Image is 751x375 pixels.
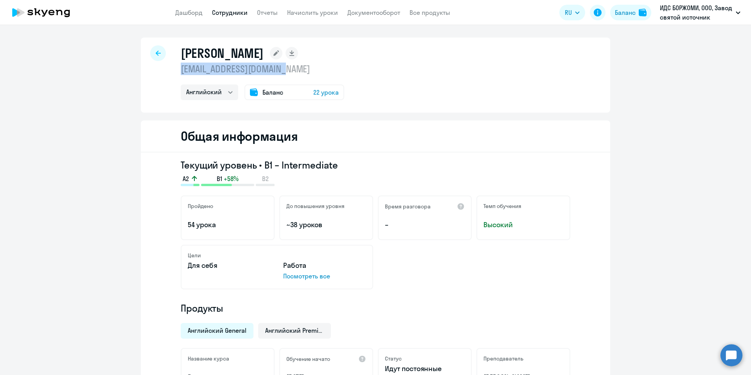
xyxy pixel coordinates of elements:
[286,220,366,230] p: ~38 уроков
[313,88,339,97] span: 22 урока
[181,159,570,171] h3: Текущий уровень • B1 – Intermediate
[559,5,585,20] button: RU
[385,220,465,230] p: –
[283,260,366,271] p: Работа
[385,355,402,362] h5: Статус
[188,220,268,230] p: 54 урока
[286,203,345,210] h5: До повышения уровня
[175,9,203,16] a: Дашборд
[287,9,338,16] a: Начислить уроки
[483,355,523,362] h5: Преподаватель
[183,174,189,183] span: A2
[188,355,229,362] h5: Название курса
[483,203,521,210] h5: Темп обучения
[188,252,201,259] h5: Цели
[610,5,651,20] button: Балансbalance
[656,3,744,22] button: ИДС БОРЖОМИ, ООО, Завод святой источник (предоплата)
[347,9,400,16] a: Документооборот
[257,9,278,16] a: Отчеты
[188,326,246,335] span: Английский General
[181,128,298,144] h2: Общая информация
[265,326,324,335] span: Английский Premium
[262,174,269,183] span: B2
[212,9,248,16] a: Сотрудники
[188,203,213,210] h5: Пройдено
[565,8,572,17] span: RU
[483,220,563,230] span: Высокий
[283,271,366,281] p: Посмотреть все
[262,88,283,97] span: Баланс
[181,45,264,61] h1: [PERSON_NAME]
[660,3,733,22] p: ИДС БОРЖОМИ, ООО, Завод святой источник (предоплата)
[188,260,271,271] p: Для себя
[385,203,431,210] h5: Время разговора
[639,9,647,16] img: balance
[181,63,344,75] p: [EMAIL_ADDRESS][DOMAIN_NAME]
[217,174,222,183] span: B1
[224,174,239,183] span: +58%
[410,9,450,16] a: Все продукты
[286,355,330,362] h5: Обучение начато
[181,302,570,314] h4: Продукты
[615,8,636,17] div: Баланс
